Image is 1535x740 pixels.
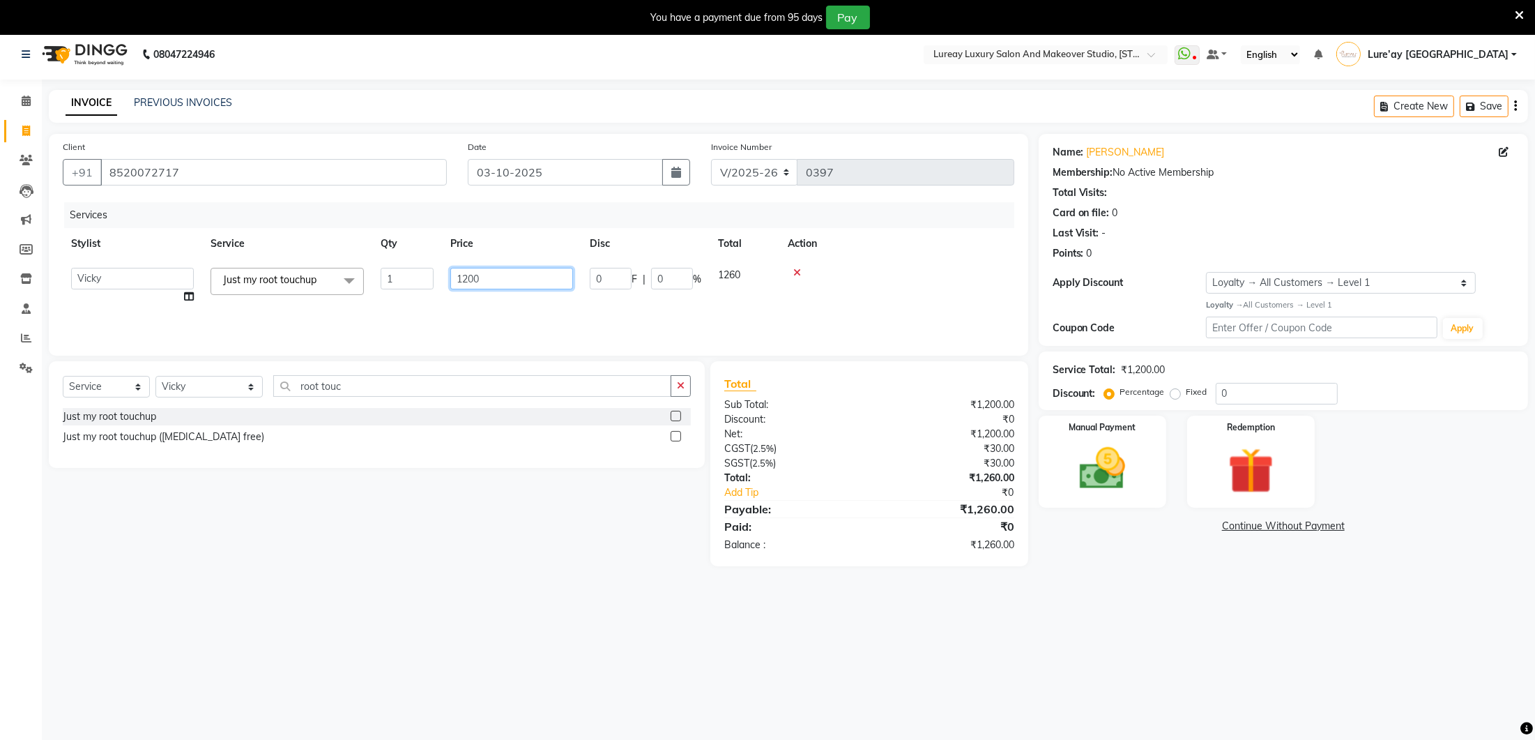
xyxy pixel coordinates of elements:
[63,159,102,186] button: +91
[63,409,156,424] div: Just my root touchup
[63,430,264,444] div: Just my root touchup ([MEDICAL_DATA] free)
[753,443,774,454] span: 2.5%
[1053,165,1113,180] div: Membership:
[724,442,750,455] span: CGST
[1053,363,1116,377] div: Service Total:
[714,398,869,412] div: Sub Total:
[1053,275,1207,290] div: Apply Discount
[1227,421,1275,434] label: Redemption
[66,91,117,116] a: INVOICE
[1113,206,1118,220] div: 0
[714,485,895,500] a: Add Tip
[869,427,1025,441] div: ₹1,200.00
[316,273,323,286] a: x
[869,456,1025,471] div: ₹30.00
[869,518,1025,535] div: ₹0
[202,228,372,259] th: Service
[1065,442,1140,495] img: _cash.svg
[1374,96,1454,117] button: Create New
[714,538,869,552] div: Balance :
[468,141,487,153] label: Date
[693,272,701,287] span: %
[63,228,202,259] th: Stylist
[711,141,772,153] label: Invoice Number
[1087,145,1165,160] a: [PERSON_NAME]
[1087,246,1092,261] div: 0
[1336,42,1361,66] img: Lure’ay India
[724,457,749,469] span: SGST
[1053,386,1096,401] div: Discount:
[64,202,1025,228] div: Services
[714,412,869,427] div: Discount:
[869,441,1025,456] div: ₹30.00
[134,96,232,109] a: PREVIOUS INVOICES
[643,272,646,287] span: |
[1069,421,1136,434] label: Manual Payment
[714,427,869,441] div: Net:
[718,269,740,281] span: 1260
[63,141,85,153] label: Client
[1053,206,1110,220] div: Card on file:
[869,501,1025,518] div: ₹1,260.00
[710,228,779,259] th: Total
[581,228,710,259] th: Disc
[273,375,671,397] input: Search or Scan
[1053,145,1084,160] div: Name:
[1122,363,1166,377] div: ₹1,200.00
[1053,186,1108,200] div: Total Visits:
[869,471,1025,485] div: ₹1,260.00
[1053,321,1207,335] div: Coupon Code
[869,412,1025,427] div: ₹0
[36,35,131,74] img: logo
[1368,47,1509,62] span: Lure’ay [GEOGRAPHIC_DATA]
[1041,519,1525,534] a: Continue Without Payment
[714,518,869,535] div: Paid:
[714,441,869,456] div: ( )
[1460,96,1509,117] button: Save
[826,6,870,29] button: Pay
[1206,317,1437,338] input: Enter Offer / Coupon Code
[714,456,869,471] div: ( )
[714,501,869,518] div: Payable:
[1102,226,1106,241] div: -
[1206,300,1243,310] strong: Loyalty →
[1120,386,1165,398] label: Percentage
[100,159,447,186] input: Search by Name/Mobile/Email/Code
[714,471,869,485] div: Total:
[223,273,316,286] span: Just my root touchup
[869,398,1025,412] div: ₹1,200.00
[895,485,1025,500] div: ₹0
[869,538,1025,552] div: ₹1,260.00
[1053,246,1084,261] div: Points:
[153,35,215,74] b: 08047224946
[1206,299,1514,311] div: All Customers → Level 1
[372,228,442,259] th: Qty
[752,458,773,469] span: 2.5%
[1186,386,1207,398] label: Fixed
[442,228,581,259] th: Price
[1053,165,1514,180] div: No Active Membership
[651,10,823,25] div: You have a payment due from 95 days
[1053,226,1099,241] div: Last Visit:
[1214,442,1288,499] img: _gift.svg
[779,228,1014,259] th: Action
[1443,318,1483,339] button: Apply
[632,272,637,287] span: F
[724,377,756,391] span: Total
